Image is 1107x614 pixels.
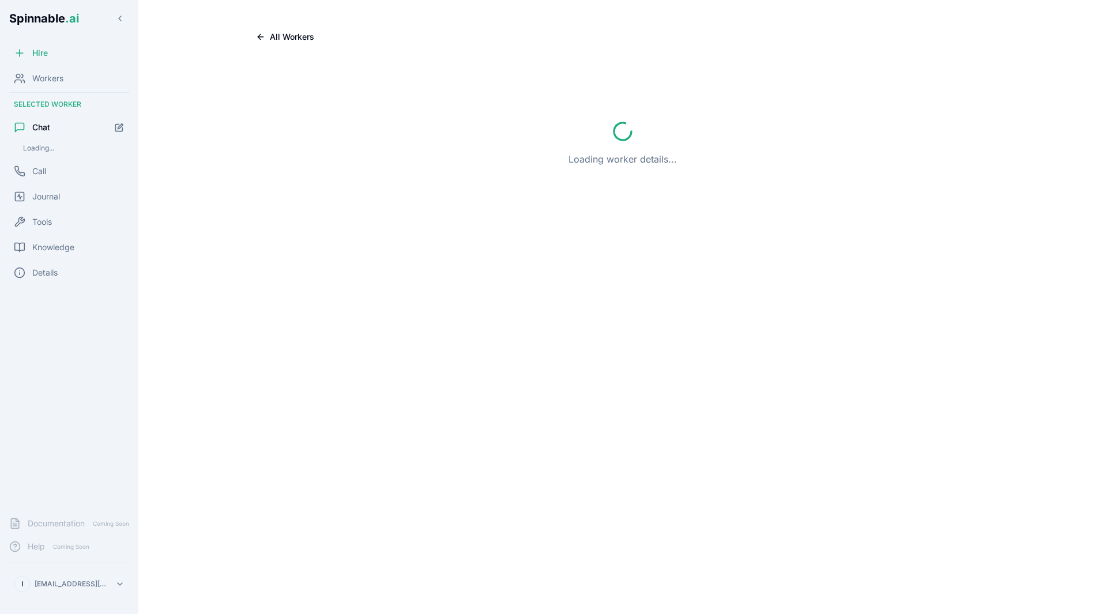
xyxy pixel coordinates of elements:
span: Chat [32,122,50,133]
span: .ai [65,12,79,25]
p: [EMAIL_ADDRESS][DOMAIN_NAME] [35,579,111,589]
button: Start new chat [110,118,129,137]
span: Help [28,541,45,552]
span: Tools [32,216,52,228]
span: Coming Soon [89,518,133,529]
p: Loading worker details... [568,152,677,166]
span: Documentation [28,518,85,529]
button: All Workers [247,28,323,46]
span: I [21,579,23,589]
span: Hire [32,47,48,59]
span: Coming Soon [50,541,93,552]
span: Workers [32,73,63,84]
div: Loading... [18,141,129,155]
div: Selected Worker [5,95,134,114]
span: Call [32,165,46,177]
span: Spinnable [9,12,79,25]
span: Journal [32,191,60,202]
span: Knowledge [32,242,74,253]
span: Details [32,267,58,278]
button: I[EMAIL_ADDRESS][DOMAIN_NAME] [9,572,129,596]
